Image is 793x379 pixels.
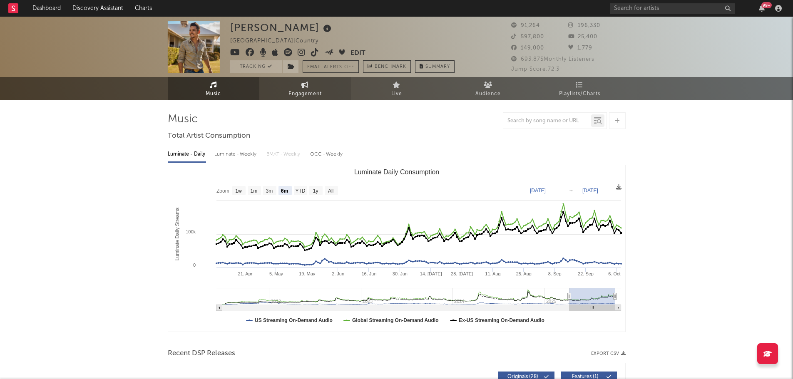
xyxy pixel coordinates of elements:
[332,271,344,276] text: 2. Jun
[206,89,221,99] span: Music
[582,188,598,193] text: [DATE]
[351,48,365,59] button: Edit
[168,147,206,161] div: Luminate - Daily
[485,271,500,276] text: 11. Aug
[235,188,242,194] text: 1w
[344,65,354,69] em: Off
[255,317,333,323] text: US Streaming On-Demand Audio
[299,271,316,276] text: 19. May
[568,34,597,40] span: 25,400
[568,23,600,28] span: 196,330
[559,89,600,99] span: Playlists/Charts
[238,271,252,276] text: 21. Apr
[361,271,376,276] text: 16. Jun
[352,317,438,323] text: Global Streaming On-Demand Audio
[168,165,625,332] svg: Luminate Daily Consumption
[216,188,229,194] text: Zoom
[391,89,402,99] span: Live
[511,67,559,72] span: Jump Score: 72.3
[281,188,288,194] text: 6m
[530,188,546,193] text: [DATE]
[569,188,574,193] text: →
[511,57,594,62] span: 693,875 Monthly Listeners
[415,60,455,73] button: Summary
[214,147,258,161] div: Luminate - Weekly
[193,263,195,268] text: 0
[511,23,540,28] span: 91,264
[168,77,259,100] a: Music
[313,188,318,194] text: 1y
[295,188,305,194] text: YTD
[503,118,591,124] input: Search by song name or URL
[548,271,561,276] text: 8. Sep
[269,271,283,276] text: 5. May
[451,271,473,276] text: 28. [DATE]
[168,349,235,359] span: Recent DSP Releases
[511,45,544,51] span: 149,000
[351,77,442,100] a: Live
[442,77,534,100] a: Audience
[591,351,626,356] button: Export CSV
[303,60,359,73] button: Email AlertsOff
[310,147,343,161] div: OCC - Weekly
[230,36,328,46] div: [GEOGRAPHIC_DATA] | Country
[363,60,411,73] a: Benchmark
[328,188,333,194] text: All
[578,271,594,276] text: 22. Sep
[250,188,257,194] text: 1m
[475,89,501,99] span: Audience
[259,77,351,100] a: Engagement
[230,60,282,73] button: Tracking
[168,131,250,141] span: Total Artist Consumption
[511,34,544,40] span: 597,800
[610,3,735,14] input: Search for artists
[459,317,544,323] text: Ex-US Streaming On-Demand Audio
[534,77,626,100] a: Playlists/Charts
[761,2,772,8] div: 99 +
[420,271,442,276] text: 14. [DATE]
[354,168,439,176] text: Luminate Daily Consumption
[568,45,592,51] span: 1,779
[392,271,407,276] text: 30. Jun
[516,271,531,276] text: 25. Aug
[608,271,620,276] text: 6. Oct
[230,21,333,35] div: [PERSON_NAME]
[266,188,273,194] text: 3m
[425,64,450,69] span: Summary
[174,208,180,260] text: Luminate Daily Streams
[759,5,765,12] button: 99+
[375,62,406,72] span: Benchmark
[186,229,196,234] text: 100k
[288,89,322,99] span: Engagement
